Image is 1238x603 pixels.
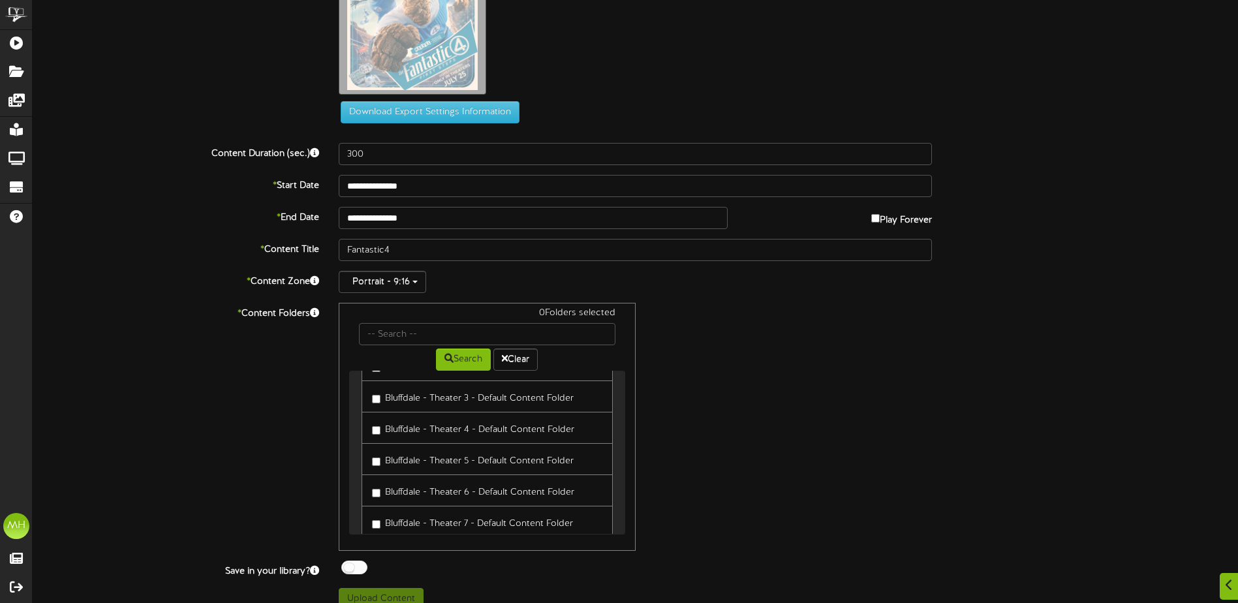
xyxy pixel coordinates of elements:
[339,271,426,293] button: Portrait - 9:16
[23,239,329,256] label: Content Title
[334,108,519,117] a: Download Export Settings Information
[372,513,573,531] label: Bluffdale - Theater 7 - Default Content Folder
[372,450,574,468] label: Bluffdale - Theater 5 - Default Content Folder
[372,482,574,499] label: Bluffdale - Theater 6 - Default Content Folder
[436,348,491,371] button: Search
[23,303,329,320] label: Content Folders
[341,101,519,123] button: Download Export Settings Information
[23,561,329,578] label: Save in your library?
[372,457,380,466] input: Bluffdale - Theater 5 - Default Content Folder
[372,520,380,529] input: Bluffdale - Theater 7 - Default Content Folder
[339,239,932,261] input: Title of this Content
[372,426,380,435] input: Bluffdale - Theater 4 - Default Content Folder
[23,271,329,288] label: Content Zone
[493,348,538,371] button: Clear
[359,323,615,345] input: -- Search --
[23,207,329,224] label: End Date
[349,307,625,323] div: 0 Folders selected
[372,419,574,437] label: Bluffdale - Theater 4 - Default Content Folder
[23,175,329,193] label: Start Date
[3,513,29,539] div: MH
[871,207,932,227] label: Play Forever
[23,143,329,161] label: Content Duration (sec.)
[372,388,574,405] label: Bluffdale - Theater 3 - Default Content Folder
[372,489,380,497] input: Bluffdale - Theater 6 - Default Content Folder
[871,214,880,223] input: Play Forever
[372,395,380,403] input: Bluffdale - Theater 3 - Default Content Folder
